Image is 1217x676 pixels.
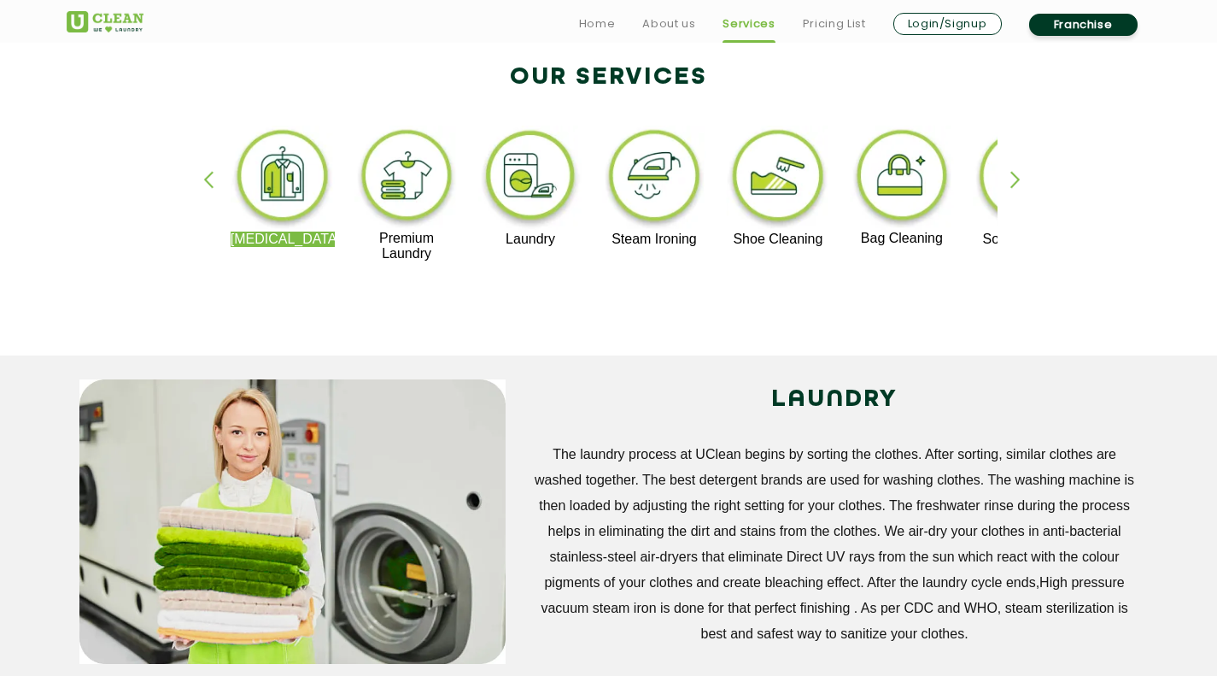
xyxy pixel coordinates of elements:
[478,232,583,247] p: Laundry
[231,232,336,247] p: [MEDICAL_DATA]
[1029,14,1138,36] a: Franchise
[973,126,1078,232] img: sofa_cleaning_11zon.webp
[973,232,1078,247] p: Sofa Cleaning
[893,13,1002,35] a: Login/Signup
[850,126,955,231] img: bag_cleaning_11zon.webp
[726,126,831,232] img: shoe_cleaning_11zon.webp
[354,126,459,231] img: premium_laundry_cleaning_11zon.webp
[642,14,695,34] a: About us
[726,232,831,247] p: Shoe Cleaning
[531,379,1138,420] h2: LAUNDRY
[579,14,616,34] a: Home
[850,231,955,246] p: Bag Cleaning
[354,231,459,262] p: Premium Laundry
[723,14,775,34] a: Services
[67,11,143,32] img: UClean Laundry and Dry Cleaning
[602,126,707,232] img: steam_ironing_11zon.webp
[531,442,1138,647] p: The laundry process at UClean begins by sorting the clothes. After sorting, similar clothes are w...
[602,232,707,247] p: Steam Ironing
[231,126,336,232] img: dry_cleaning_11zon.webp
[803,14,866,34] a: Pricing List
[79,379,506,664] img: service_main_image_11zon.webp
[478,126,583,232] img: laundry_cleaning_11zon.webp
